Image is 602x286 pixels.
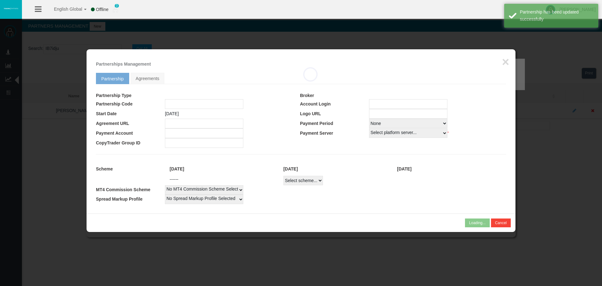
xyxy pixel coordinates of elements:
[491,219,511,227] button: Cancel
[300,99,369,109] td: Account Login
[96,162,165,176] td: Scheme
[46,7,82,12] span: English Global
[392,165,506,173] div: [DATE]
[96,185,165,195] td: MT4 Commission Scheme
[96,7,108,12] span: Offline
[113,7,118,13] img: user_small.png
[502,56,509,68] button: ×
[165,111,179,116] span: [DATE]
[279,165,393,173] div: [DATE]
[96,99,165,109] td: Partnership Code
[96,128,165,138] td: Payment Account
[96,138,165,148] td: CopyTrader Group ID
[300,109,369,119] td: Logo URL
[300,128,369,138] td: Payment Server
[96,109,165,119] td: Start Date
[300,119,369,128] td: Payment Period
[300,92,369,99] td: Broker
[520,8,594,23] div: Partnership has beed updated successfully
[114,4,119,8] span: 0
[165,165,279,173] div: [DATE]
[96,195,165,204] td: Spread Markup Profile
[96,92,165,99] td: Partnership Type
[170,177,178,182] span: ------
[3,7,19,10] img: logo.svg
[96,119,165,128] td: Agreement URL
